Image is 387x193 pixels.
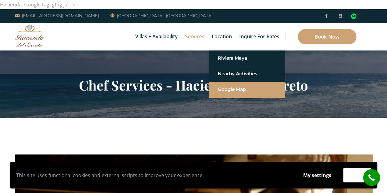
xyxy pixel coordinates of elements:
a: [EMAIL_ADDRESS][DOMAIN_NAME] [15,12,99,19]
button: My settings [297,168,337,182]
a: Services [182,23,207,50]
div: Read traveler reviews on Tripadvisor [351,13,356,19]
img: Tripadvisor_logomark.svg [351,13,356,19]
h2: Chef Services - Hacienda Del Secreto [15,77,373,93]
a: Riviera Maya [218,53,276,64]
img: Awesome Logo [15,24,44,47]
a: Google Map [218,84,276,95]
a: Nearby Activities [218,68,276,79]
a: Location [209,23,235,50]
a: Villas + Availability [132,23,181,50]
p: This site uses functional cookies and external scripts to improve your experience. [16,171,291,180]
button: Accept [343,168,371,182]
i: call [365,171,378,184]
a: call [363,169,380,186]
a: Inquire for Rates [236,23,282,50]
a: [GEOGRAPHIC_DATA], [GEOGRAPHIC_DATA] [110,12,213,19]
a: Book Now [298,29,356,44]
